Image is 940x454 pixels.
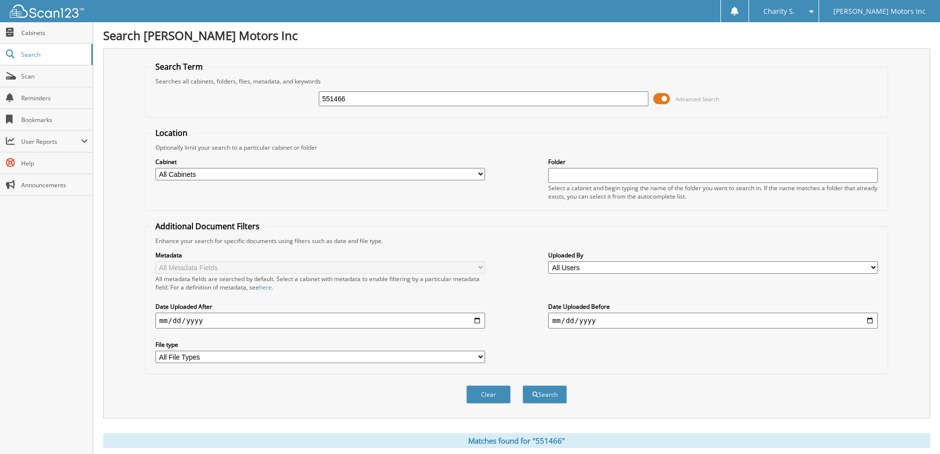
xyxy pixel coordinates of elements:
[21,29,88,37] span: Cabinets
[676,95,719,103] span: Advanced Search
[103,433,930,448] div: Matches found for "551466"
[155,251,485,259] label: Metadata
[523,385,567,404] button: Search
[466,385,511,404] button: Clear
[103,27,930,43] h1: Search [PERSON_NAME] Motors Inc
[21,116,88,124] span: Bookmarks
[21,181,88,189] span: Announcements
[150,237,883,245] div: Enhance your search for specific documents using filters such as date and file type.
[150,77,883,85] div: Searches all cabinets, folders, files, metadata, and keywords
[155,340,485,349] label: File type
[21,72,88,81] span: Scan
[763,8,795,14] span: Charity S.
[10,4,84,18] img: scan123-logo-white.svg
[155,158,485,166] label: Cabinet
[548,158,878,166] label: Folder
[150,61,208,72] legend: Search Term
[21,159,88,167] span: Help
[21,94,88,102] span: Reminders
[21,137,81,146] span: User Reports
[833,8,926,14] span: [PERSON_NAME] Motors Inc
[150,143,883,152] div: Optionally limit your search to a particular cabinet or folder
[548,313,878,329] input: end
[155,275,485,291] div: All metadata fields are searched by default. Select a cabinet with metadata to enable filtering b...
[21,50,86,59] span: Search
[548,302,878,311] label: Date Uploaded Before
[155,313,485,329] input: start
[548,251,878,259] label: Uploaded By
[155,302,485,311] label: Date Uploaded After
[150,127,192,138] legend: Location
[548,184,878,201] div: Select a cabinet and begin typing the name of the folder you want to search in. If the name match...
[150,221,264,232] legend: Additional Document Filters
[259,283,272,291] a: here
